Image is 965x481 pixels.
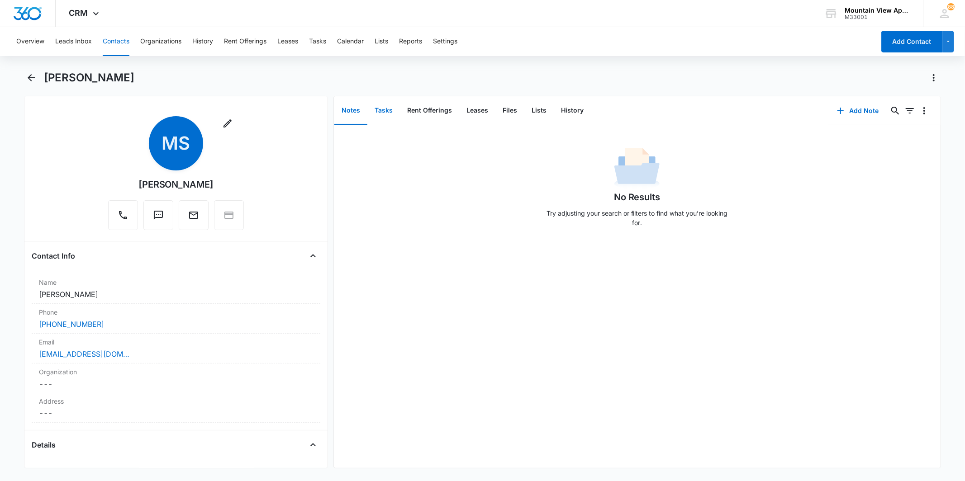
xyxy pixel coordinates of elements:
button: Overflow Menu [917,104,932,118]
button: Add Contact [881,31,942,52]
button: Notes [334,97,367,125]
button: Contacts [103,27,129,56]
button: Leads Inbox [55,27,92,56]
button: Lists [524,97,554,125]
p: Try adjusting your search or filters to find what you’re looking for. [542,208,732,227]
button: Search... [888,104,903,118]
a: Email [179,214,209,222]
button: Lists [375,27,388,56]
button: Reports [399,27,422,56]
span: 88 [947,3,955,10]
dd: [PERSON_NAME] [39,289,313,300]
dd: --- [39,408,313,419]
div: Organization--- [32,363,320,393]
h1: No Results [614,190,661,204]
span: MS [149,116,203,170]
a: [EMAIL_ADDRESS][DOMAIN_NAME] [39,349,129,359]
a: Call [108,214,138,222]
label: Name [39,278,313,287]
button: History [192,27,213,56]
h4: Contact Info [32,250,75,261]
label: Address [39,396,313,406]
div: Phone[PHONE_NUMBER] [32,304,320,334]
button: Back [24,71,38,85]
button: Files [495,97,524,125]
button: Settings [433,27,457,56]
button: Tasks [367,97,400,125]
a: [PHONE_NUMBER] [39,319,104,330]
div: Name[PERSON_NAME] [32,274,320,304]
h1: [PERSON_NAME] [44,71,134,85]
div: account id [845,14,911,20]
span: CRM [69,8,88,18]
button: Email [179,200,209,230]
div: Email[EMAIL_ADDRESS][DOMAIN_NAME] [32,334,320,363]
div: [PERSON_NAME] [138,178,214,191]
button: Actions [927,71,941,85]
button: Tasks [309,27,326,56]
button: Close [306,249,320,263]
img: No Data [614,145,660,190]
button: History [554,97,591,125]
button: Calendar [337,27,364,56]
button: Overview [16,27,44,56]
button: Rent Offerings [400,97,459,125]
button: Text [143,200,173,230]
div: account name [845,7,911,14]
label: Email [39,337,313,347]
h4: Details [32,439,56,450]
button: Leases [277,27,298,56]
button: Add Note [828,100,888,122]
button: Organizations [140,27,181,56]
button: Close [306,438,320,452]
dd: --- [39,378,313,389]
div: Address--- [32,393,320,423]
label: Organization [39,367,313,377]
button: Filters [903,104,917,118]
label: Source [39,467,313,476]
button: Call [108,200,138,230]
button: Rent Offerings [224,27,266,56]
button: Leases [459,97,495,125]
div: notifications count [947,3,955,10]
label: Phone [39,307,313,317]
a: Text [143,214,173,222]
